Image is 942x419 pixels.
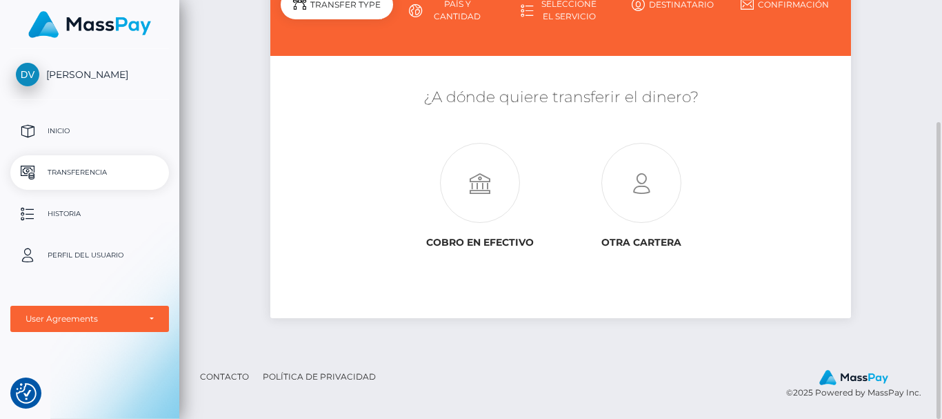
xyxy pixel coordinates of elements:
[16,121,163,142] p: Inicio
[257,366,381,387] a: Política de privacidad
[10,155,169,190] a: Transferencia
[410,237,550,249] h6: Cobro en efectivo
[26,313,139,324] div: User Agreements
[16,245,163,266] p: Perfil del usuario
[10,68,169,81] span: [PERSON_NAME]
[16,204,163,224] p: Historia
[281,87,841,108] h5: ¿A dónde quiere transferir el dinero?
[10,238,169,273] a: Perfil del usuario
[819,370,888,385] img: MassPay
[10,197,169,231] a: Historia
[194,366,254,387] a: Contacto
[16,162,163,183] p: Transferencia
[28,11,151,38] img: MassPay
[571,237,712,249] h6: Otra cartera
[10,114,169,148] a: Inicio
[786,369,932,400] div: © 2025 Powered by MassPay Inc.
[16,383,37,404] button: Consent Preferences
[16,383,37,404] img: Revisit consent button
[10,306,169,332] button: User Agreements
